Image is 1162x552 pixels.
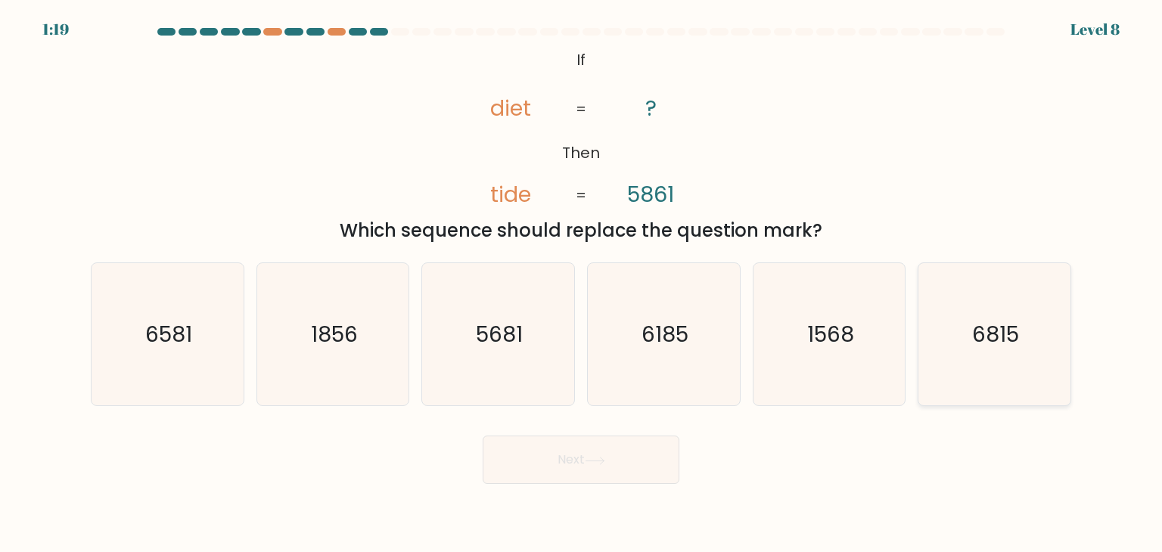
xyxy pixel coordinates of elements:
[145,319,192,349] text: 6581
[1070,18,1120,41] div: Level 8
[576,185,586,206] tspan: =
[645,93,657,123] tspan: ?
[42,18,69,41] div: 1:19
[562,142,600,163] tspan: Then
[477,319,524,349] text: 5681
[972,319,1019,349] text: 6815
[627,179,674,209] tspan: 5861
[446,45,716,211] svg: @import url('[URL][DOMAIN_NAME]);
[642,319,688,349] text: 6185
[576,49,586,70] tspan: If
[807,319,854,349] text: 1568
[491,93,532,123] tspan: diet
[483,436,679,484] button: Next
[311,319,358,349] text: 1856
[100,217,1062,244] div: Which sequence should replace the question mark?
[491,179,532,209] tspan: tide
[576,98,586,119] tspan: =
